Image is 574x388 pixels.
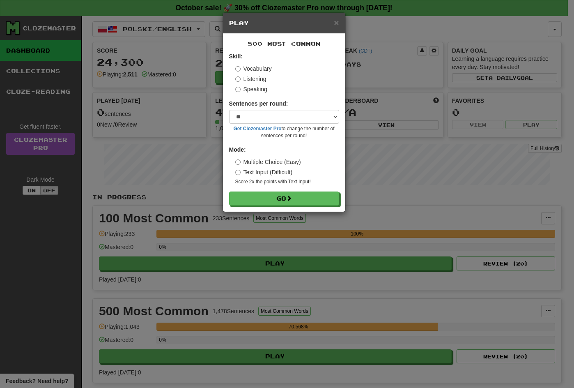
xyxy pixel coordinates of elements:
input: Vocabulary [235,66,241,72]
strong: Mode: [229,146,246,153]
input: Speaking [235,87,241,92]
small: Score 2x the points with Text Input ! [235,178,339,185]
small: to change the number of sentences per round! [229,125,339,139]
label: Sentences per round: [229,99,288,108]
input: Listening [235,76,241,82]
label: Multiple Choice (Easy) [235,158,301,166]
span: × [334,18,339,27]
label: Speaking [235,85,267,93]
label: Text Input (Difficult) [235,168,293,176]
input: Multiple Choice (Easy) [235,159,241,165]
input: Text Input (Difficult) [235,170,241,175]
label: Vocabulary [235,65,272,73]
h5: Play [229,19,339,27]
button: Go [229,192,339,206]
span: 500 Most Common [248,40,321,47]
a: Get Clozemaster Pro [234,126,282,132]
button: Close [334,18,339,27]
label: Listening [235,75,266,83]
strong: Skill: [229,53,243,60]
